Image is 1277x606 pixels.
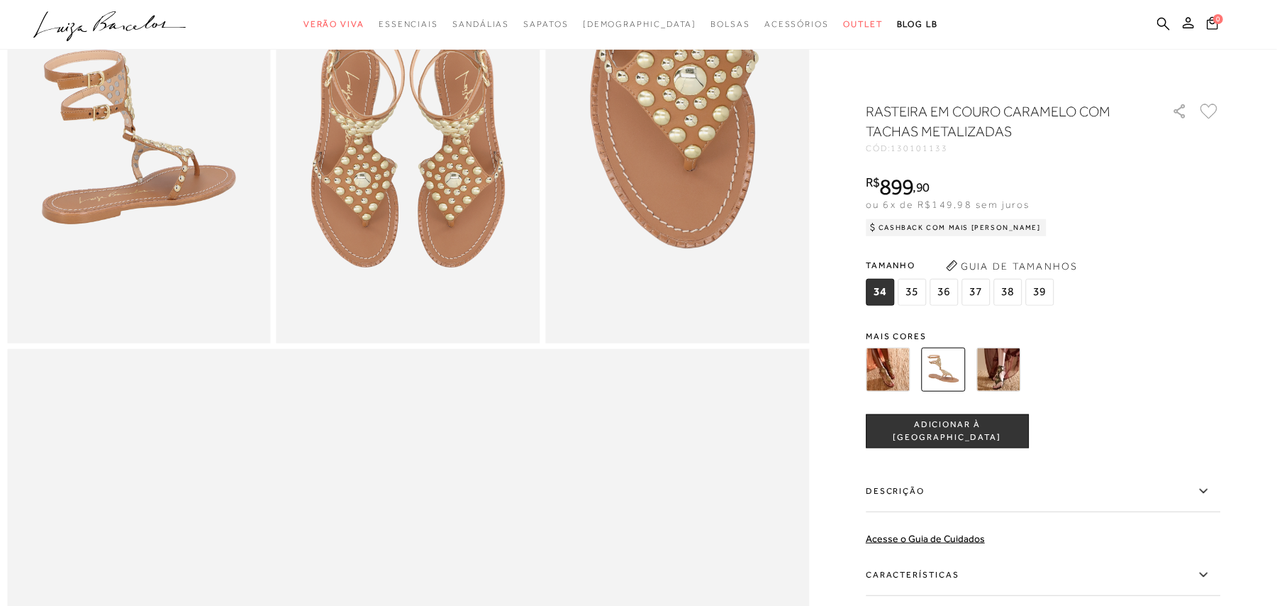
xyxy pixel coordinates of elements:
span: Acessórios [764,19,829,29]
label: Descrição [866,471,1220,512]
span: Sapatos [523,19,568,29]
span: 39 [1025,279,1054,306]
span: 35 [898,279,926,306]
span: 37 [961,279,990,306]
a: categoryNavScreenReaderText [379,11,438,38]
span: Essenciais [379,19,438,29]
span: Tamanho [866,255,1057,276]
span: Mais cores [866,332,1220,341]
span: 899 [880,174,913,199]
a: categoryNavScreenReaderText [303,11,364,38]
i: R$ [866,176,880,189]
div: Cashback com Mais [PERSON_NAME] [866,219,1047,236]
img: RASTEIRA EM COURO CARAMELO COM TACHAS METALIZADAS [921,348,965,392]
a: categoryNavScreenReaderText [452,11,509,38]
span: 34 [866,279,894,306]
button: Guia de Tamanhos [941,255,1083,277]
a: categoryNavScreenReaderText [843,11,883,38]
span: [DEMOGRAPHIC_DATA] [583,19,697,29]
span: 38 [993,279,1022,306]
span: Sandálias [452,19,509,29]
span: Verão Viva [303,19,364,29]
span: BLOG LB [897,19,938,29]
img: RASTEIRA EM COURO BEGE ARGILA COM TACHAS METALIZADAS [866,348,910,392]
div: CÓD: [866,144,1149,153]
img: RASTEIRA EM COURO PRETO COM TACHAS METALIZADAS [976,348,1020,392]
span: Bolsas [710,19,750,29]
span: ADICIONAR À [GEOGRAPHIC_DATA] [866,419,1028,444]
span: ou 6x de R$149,98 sem juros [866,199,1030,210]
a: Acesse o Guia de Cuidados [866,533,985,544]
button: 0 [1203,16,1222,35]
span: 36 [930,279,958,306]
h1: RASTEIRA EM COURO CARAMELO COM TACHAS METALIZADAS [866,101,1132,141]
a: categoryNavScreenReaderText [523,11,568,38]
a: noSubCategoriesText [583,11,697,38]
span: Outlet [843,19,883,29]
label: Características [866,555,1220,596]
span: 90 [916,180,930,194]
button: ADICIONAR À [GEOGRAPHIC_DATA] [866,414,1029,448]
span: 130101133 [891,143,948,153]
i: , [913,181,930,194]
a: BLOG LB [897,11,938,38]
span: 0 [1213,14,1223,24]
a: categoryNavScreenReaderText [710,11,750,38]
a: categoryNavScreenReaderText [764,11,829,38]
